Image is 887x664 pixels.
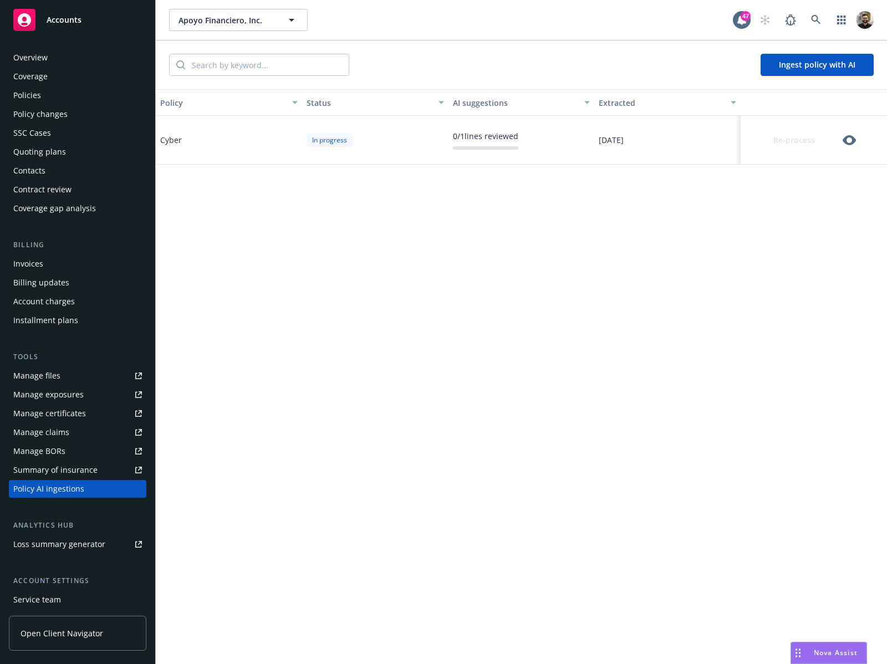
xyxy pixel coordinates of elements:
[160,134,182,146] div: Cyber
[13,311,78,329] div: Installment plans
[9,405,146,422] a: Manage certificates
[791,642,867,664] button: Nova Assist
[13,423,69,441] div: Manage claims
[13,200,96,217] div: Coverage gap analysis
[13,386,84,403] div: Manage exposures
[453,97,578,109] div: AI suggestions
[9,461,146,479] a: Summary of insurance
[13,105,68,123] div: Policy changes
[185,54,349,75] input: Search by keyword...
[761,54,874,76] button: Ingest policy with AI
[9,239,146,251] div: Billing
[9,535,146,553] a: Loss summary generator
[9,181,146,198] a: Contract review
[169,9,308,31] button: Apoyo Financiero, Inc.
[830,9,853,31] a: Switch app
[791,642,805,663] div: Drag to move
[47,16,81,24] span: Accounts
[9,49,146,67] a: Overview
[9,442,146,460] a: Manage BORs
[9,4,146,35] a: Accounts
[599,134,624,146] span: [DATE]
[13,86,41,104] div: Policies
[13,124,51,142] div: SSC Cases
[13,274,69,292] div: Billing updates
[9,480,146,498] a: Policy AI ingestions
[9,423,146,441] a: Manage claims
[9,105,146,123] a: Policy changes
[13,293,75,310] div: Account charges
[9,162,146,180] a: Contacts
[13,442,65,460] div: Manage BORs
[13,461,98,479] div: Summary of insurance
[13,480,84,498] div: Policy AI ingestions
[13,162,45,180] div: Contacts
[13,367,60,385] div: Manage files
[160,97,286,109] div: Policy
[9,86,146,104] a: Policies
[176,60,185,69] svg: Search
[307,97,432,109] div: Status
[9,367,146,385] a: Manage files
[13,591,61,609] div: Service team
[13,405,86,422] div: Manage certificates
[9,293,146,310] a: Account charges
[9,143,146,161] a: Quoting plans
[594,89,741,116] button: Extracted
[599,97,724,109] div: Extracted
[448,89,595,116] button: AI suggestions
[9,68,146,85] a: Coverage
[13,68,48,85] div: Coverage
[9,311,146,329] a: Installment plans
[9,351,146,362] div: Tools
[9,520,146,531] div: Analytics hub
[779,9,802,31] a: Report a Bug
[21,627,103,639] span: Open Client Navigator
[9,386,146,403] a: Manage exposures
[453,130,518,142] div: 0 / 1 lines reviewed
[9,591,146,609] a: Service team
[754,9,776,31] a: Start snowing
[741,11,751,21] div: 47
[9,575,146,586] div: Account settings
[814,648,858,657] span: Nova Assist
[9,255,146,273] a: Invoices
[307,133,353,147] div: In progress
[13,143,66,161] div: Quoting plans
[9,124,146,142] a: SSC Cases
[302,89,448,116] button: Status
[156,89,302,116] button: Policy
[13,49,48,67] div: Overview
[13,535,105,553] div: Loss summary generator
[179,14,274,26] span: Apoyo Financiero, Inc.
[805,9,827,31] a: Search
[9,200,146,217] a: Coverage gap analysis
[13,181,72,198] div: Contract review
[13,255,43,273] div: Invoices
[856,11,874,29] img: photo
[9,274,146,292] a: Billing updates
